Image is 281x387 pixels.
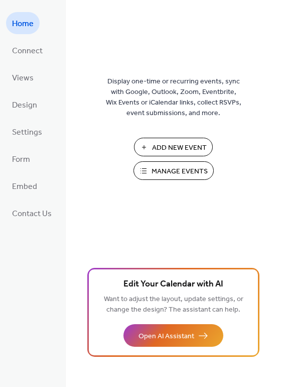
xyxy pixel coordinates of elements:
span: Contact Us [12,206,52,222]
span: Home [12,16,34,32]
a: Form [6,148,36,170]
a: Views [6,66,40,88]
a: Design [6,93,43,116]
span: Views [12,70,34,86]
span: Open AI Assistant [138,331,194,342]
span: Settings [12,125,42,141]
span: Connect [12,43,43,59]
span: Edit Your Calendar with AI [123,277,223,292]
a: Embed [6,175,43,197]
span: Design [12,98,37,114]
span: Manage Events [152,166,208,177]
span: Display one-time or recurring events, sync with Google, Outlook, Zoom, Eventbrite, Wix Events or ... [106,76,241,119]
a: Settings [6,121,48,143]
a: Connect [6,39,49,61]
a: Contact Us [6,202,58,224]
button: Add New Event [134,138,213,156]
span: Add New Event [152,143,207,153]
span: Form [12,152,30,168]
button: Manage Events [133,161,214,180]
button: Open AI Assistant [123,324,223,347]
span: Want to adjust the layout, update settings, or change the design? The assistant can help. [104,293,243,317]
a: Home [6,12,40,34]
span: Embed [12,179,37,195]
